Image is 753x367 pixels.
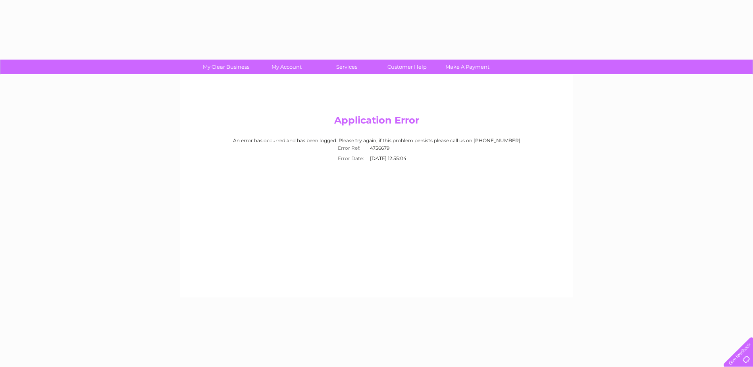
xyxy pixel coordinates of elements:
[188,138,566,164] div: An error has occurred and has been logged. Please try again, if this problem persists please call...
[193,60,259,74] a: My Clear Business
[254,60,319,74] a: My Account
[314,60,379,74] a: Services
[368,143,419,153] td: 4756679
[334,153,368,164] th: Error Date:
[435,60,500,74] a: Make A Payment
[334,143,368,153] th: Error Ref:
[188,115,566,130] h2: Application Error
[374,60,440,74] a: Customer Help
[368,153,419,164] td: [DATE] 12:55:04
